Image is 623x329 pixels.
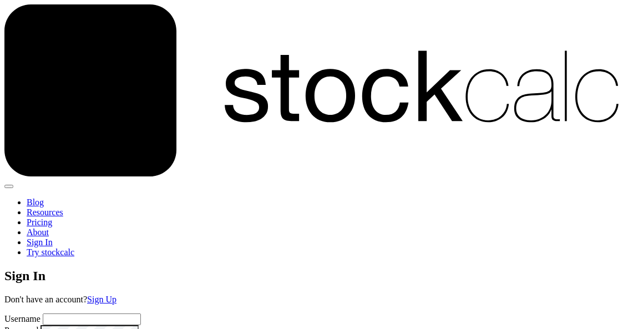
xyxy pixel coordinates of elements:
a: Sign Up [87,295,117,304]
a: Resources [27,207,63,217]
a: Try stockcalc [27,247,74,257]
h2: Sign In [4,269,619,284]
a: Sign In [27,237,53,247]
a: Pricing [27,217,52,227]
button: Toggle navigation [4,185,13,188]
p: Don't have an account? [4,295,619,305]
label: Username [4,314,40,323]
a: About [27,227,49,237]
a: Blog [27,198,44,207]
